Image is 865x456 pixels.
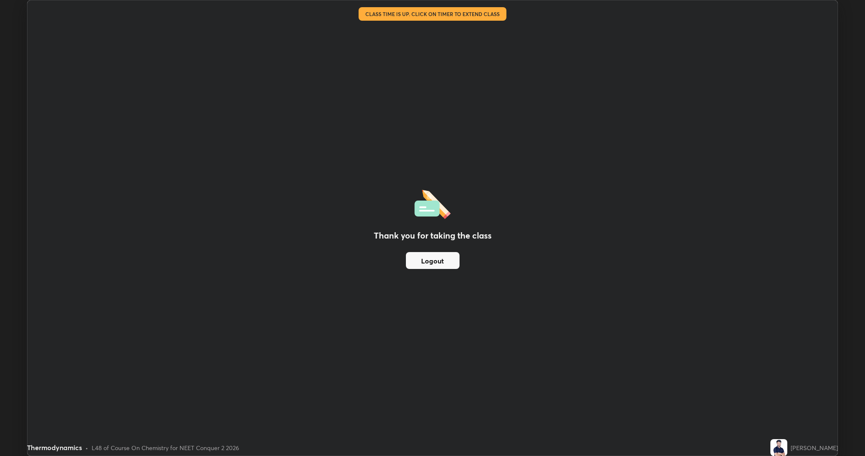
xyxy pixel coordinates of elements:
[27,442,82,453] div: Thermodynamics
[85,443,88,452] div: •
[92,443,239,452] div: L48 of Course On Chemistry for NEET Conquer 2 2026
[791,443,838,452] div: [PERSON_NAME]
[414,187,451,219] img: offlineFeedback.1438e8b3.svg
[406,252,460,269] button: Logout
[770,439,787,456] img: b6b514b303f74ddc825c6b0aeaa9deff.jpg
[374,229,492,242] h2: Thank you for taking the class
